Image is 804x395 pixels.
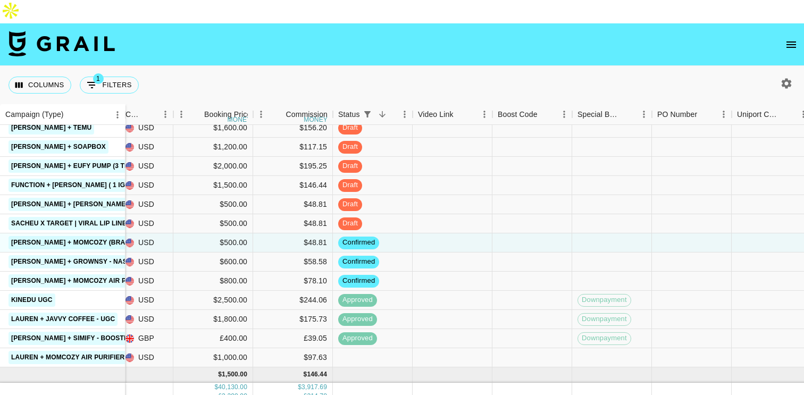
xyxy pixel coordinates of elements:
a: Function + [PERSON_NAME] ( 1 IG Reel + 1 Story Set) [9,179,198,192]
div: $500.00 [173,233,253,253]
span: confirmed [338,276,379,286]
div: 40,130.00 [218,383,247,392]
a: [PERSON_NAME] + [PERSON_NAME] [9,198,130,211]
div: Currency [125,104,143,125]
div: USD [120,176,173,195]
span: 1 [93,73,104,84]
button: Select columns [9,77,71,94]
button: open drawer [781,34,802,55]
div: $500.00 [173,195,253,214]
div: £39.05 [253,329,333,348]
div: 146.44 [307,370,327,379]
button: Menu [397,106,413,122]
button: Show filters [80,77,139,94]
div: USD [120,348,173,367]
a: [PERSON_NAME] + Grownsy - Nasal Aspirator TikTok+IG [9,255,214,268]
div: money [304,116,328,123]
div: USD [120,138,173,157]
span: draft [338,161,362,171]
a: [PERSON_NAME] + Temu [9,121,94,135]
div: Commission [286,104,328,125]
div: $195.25 [253,157,333,176]
div: USD [120,291,173,310]
div: PO Number [652,104,732,125]
div: Video Link [418,104,454,125]
a: Sacheu x Target | Viral Lip Liner [9,217,134,230]
span: draft [338,142,362,152]
span: confirmed [338,257,379,267]
button: Sort [621,107,636,122]
div: Video Link [413,104,492,125]
div: $48.81 [253,195,333,214]
button: Sort [271,107,286,122]
div: $244.06 [253,291,333,310]
div: $1,200.00 [173,138,253,157]
div: $600.00 [173,253,253,272]
button: Sort [64,107,79,122]
button: Menu [636,106,652,122]
div: USD [120,195,173,214]
div: money [228,116,252,123]
a: Lauren + Javvy Coffee - UGC [9,313,118,326]
button: Sort [538,107,552,122]
div: $2,000.00 [173,157,253,176]
div: USD [120,119,173,138]
a: [PERSON_NAME] + Momcozy (Bra + Belly Band) [9,236,179,249]
button: Menu [716,106,732,122]
div: Status [338,104,360,125]
span: approved [338,333,377,343]
div: USD [120,214,173,233]
div: $1,800.00 [173,310,253,329]
span: approved [338,314,377,324]
div: PO Number [657,104,697,125]
span: draft [338,218,362,229]
div: Uniport Contact Email [737,104,781,125]
a: Kinedu UGC [9,293,55,307]
div: £400.00 [173,329,253,348]
div: 1 active filter [360,107,375,122]
div: Special Booking Type [572,104,652,125]
div: USD [120,253,173,272]
div: $117.15 [253,138,333,157]
button: Menu [157,106,173,122]
button: Sort [697,107,712,122]
div: Boost Code [492,104,572,125]
div: USD [120,310,173,329]
div: Boost Code [498,104,538,125]
div: $ [298,383,301,392]
img: Grail Talent [9,31,115,56]
span: draft [338,180,362,190]
span: Downpayment [578,333,631,343]
button: Sort [781,107,795,122]
div: $1,000.00 [173,348,253,367]
span: draft [338,199,362,209]
button: Menu [556,106,572,122]
a: [PERSON_NAME] + Simify - Boosting [9,332,138,345]
div: USD [120,157,173,176]
button: Sort [143,107,157,122]
div: $500.00 [173,214,253,233]
a: Lauren + Momcozy Air Purifier (1 TikTok cross-posted on IG) [9,351,237,364]
div: USD [120,233,173,253]
div: $48.81 [253,233,333,253]
button: Sort [375,107,390,122]
button: Sort [454,107,468,122]
a: [PERSON_NAME] + Soapbox [9,140,108,154]
button: Menu [173,106,189,122]
button: Menu [476,106,492,122]
span: confirmed [338,238,379,248]
span: Downpayment [578,314,631,324]
a: [PERSON_NAME] + Eufy Pump (3 TikTok integrations) [9,159,200,173]
button: Sort [189,107,204,122]
div: $1,500.00 [173,176,253,195]
div: $ [218,370,222,379]
button: Menu [110,107,125,123]
div: $175.73 [253,310,333,329]
div: 1,500.00 [222,370,247,379]
div: $ [214,383,218,392]
div: Special Booking Type [577,104,621,125]
div: $2,500.00 [173,291,253,310]
div: $48.81 [253,214,333,233]
button: Menu [253,106,269,122]
div: $78.10 [253,272,333,291]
